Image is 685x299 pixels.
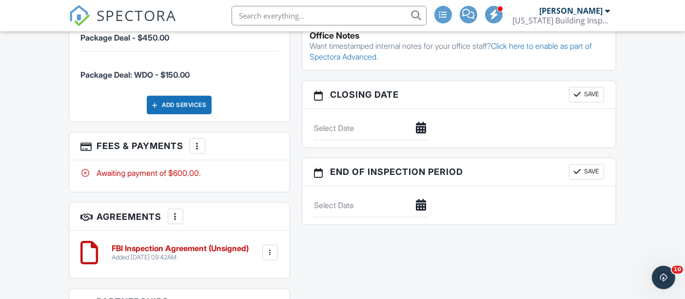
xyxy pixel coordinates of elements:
[310,41,609,63] p: Want timestamped internal notes for your office staff?
[112,244,249,261] a: FBI Inspection Agreement (Unsigned) Added [DATE] 09:42AM
[569,164,604,180] button: Save
[310,41,592,62] a: Click here to enable as part of Spectora Advanced.
[81,70,190,80] span: Package Deal: WDO - $150.00
[81,52,278,88] li: Service: Package Deal: WDO
[147,96,212,114] div: Add Services
[330,88,399,101] span: Closing date
[81,15,278,51] li: Service: Package Deal
[310,31,609,41] div: Office Notes
[69,132,290,160] h3: Fees & Payments
[314,193,428,217] input: Select Date
[69,5,90,26] img: The Best Home Inspection Software - Spectora
[569,87,604,103] button: Save
[314,116,428,140] input: Select Date
[81,168,278,178] div: Awaiting payment of $600.00.
[69,13,177,34] a: SPECTORA
[97,5,177,25] span: SPECTORA
[672,266,683,274] span: 10
[330,165,463,178] span: End of Inspection Period
[652,266,675,289] iframe: Intercom live chat
[232,6,427,25] input: Search everything...
[81,33,170,43] span: Package Deal - $450.00
[112,254,249,261] div: Added [DATE] 09:42AM
[540,6,603,16] div: [PERSON_NAME]
[513,16,610,25] div: Florida Building Inspectorz
[69,203,290,231] h3: Agreements
[112,244,249,253] h6: FBI Inspection Agreement (Unsigned)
